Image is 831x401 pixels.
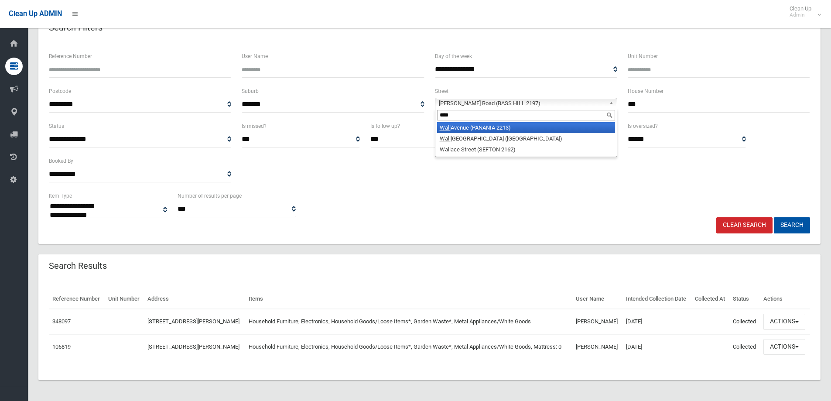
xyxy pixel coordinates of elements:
th: Collected At [691,289,729,309]
label: Is missed? [242,121,267,131]
li: ace Street (SEFTON 2162) [437,144,615,155]
td: Household Furniture, Electronics, Household Goods/Loose Items*, Garden Waste*, Metal Appliances/W... [245,309,572,334]
button: Actions [763,339,805,355]
a: [STREET_ADDRESS][PERSON_NAME] [147,343,239,350]
td: [PERSON_NAME] [572,334,622,359]
label: Is follow up? [370,121,400,131]
label: Status [49,121,64,131]
label: Is oversized? [628,121,658,131]
label: House Number [628,86,663,96]
a: 348097 [52,318,71,325]
span: Clean Up ADMIN [9,10,62,18]
header: Search Results [38,257,117,274]
td: Collected [729,334,760,359]
label: Street [435,86,448,96]
a: Clear Search [716,217,773,233]
label: Unit Number [628,51,658,61]
label: Booked By [49,156,73,166]
em: Wall [440,146,451,153]
td: [PERSON_NAME] [572,309,622,334]
th: Status [729,289,760,309]
th: Intended Collection Date [622,289,691,309]
th: Unit Number [105,289,144,309]
span: Clean Up [785,5,820,18]
button: Actions [763,314,805,330]
button: Search [774,217,810,233]
th: Items [245,289,572,309]
label: Suburb [242,86,259,96]
th: Reference Number [49,289,105,309]
li: Avenue (PANANIA 2213) [437,122,615,133]
td: Household Furniture, Electronics, Household Goods/Loose Items*, Garden Waste*, Metal Appliances/W... [245,334,572,359]
th: Address [144,289,245,309]
a: [STREET_ADDRESS][PERSON_NAME] [147,318,239,325]
em: Wall [440,135,451,142]
a: 106819 [52,343,71,350]
td: [DATE] [622,309,691,334]
th: Actions [760,289,810,309]
label: User Name [242,51,268,61]
small: Admin [790,12,811,18]
em: Wall [440,124,451,131]
span: [PERSON_NAME] Road (BASS HILL 2197) [439,98,605,109]
label: Item Type [49,191,72,201]
label: Day of the week [435,51,472,61]
td: Collected [729,309,760,334]
label: Reference Number [49,51,92,61]
td: [DATE] [622,334,691,359]
label: Postcode [49,86,71,96]
li: [GEOGRAPHIC_DATA] ([GEOGRAPHIC_DATA]) [437,133,615,144]
label: Number of results per page [178,191,242,201]
th: User Name [572,289,622,309]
